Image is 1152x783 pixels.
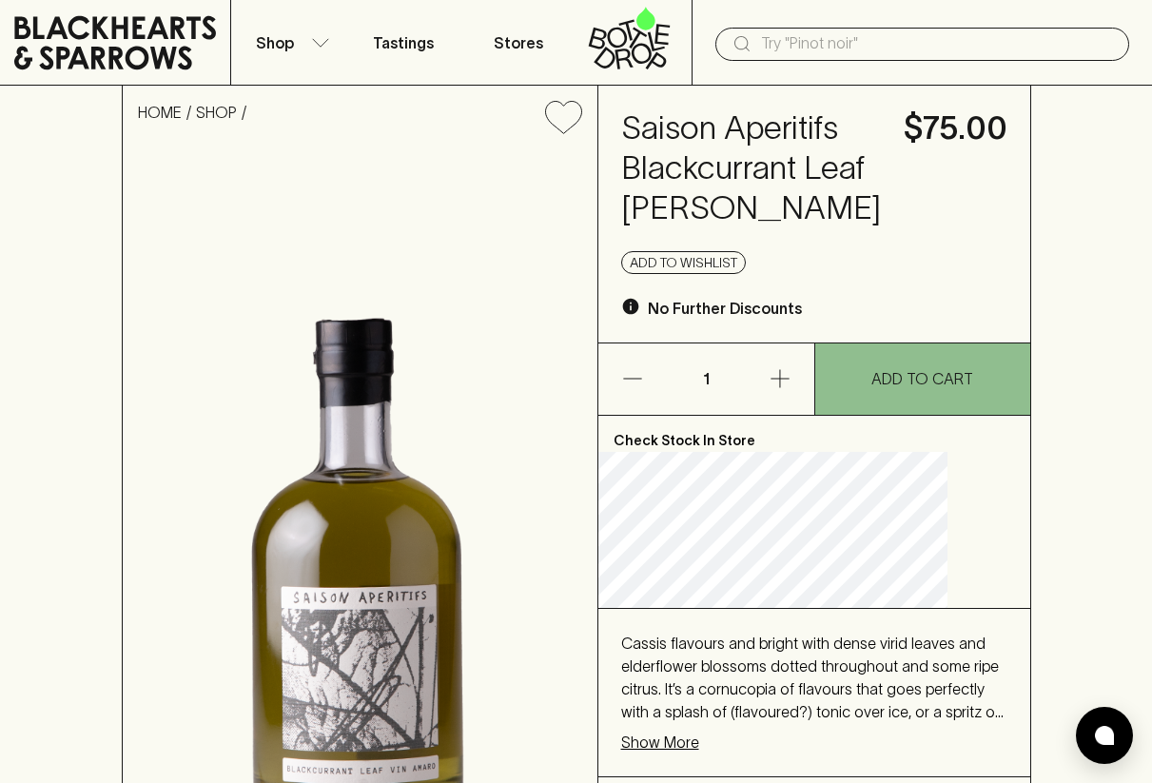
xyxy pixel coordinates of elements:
[256,31,294,54] p: Shop
[537,93,590,142] button: Add to wishlist
[1095,726,1114,745] img: bubble-icon
[494,31,543,54] p: Stores
[761,29,1114,59] input: Try "Pinot noir"
[871,367,973,390] p: ADD TO CART
[621,251,746,274] button: Add to wishlist
[815,343,1030,415] button: ADD TO CART
[621,635,1004,766] span: Cassis flavours and bright with dense virid leaves and elderflower blossoms dotted throughout and...
[373,31,434,54] p: Tastings
[683,343,729,415] p: 1
[904,108,1007,148] h4: $75.00
[196,104,237,121] a: SHOP
[621,108,881,228] h4: Saison Aperitifs Blackcurrant Leaf [PERSON_NAME]
[138,104,182,121] a: HOME
[621,731,699,754] p: Show More
[648,297,802,320] p: No Further Discounts
[598,416,1030,452] p: Check Stock In Store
